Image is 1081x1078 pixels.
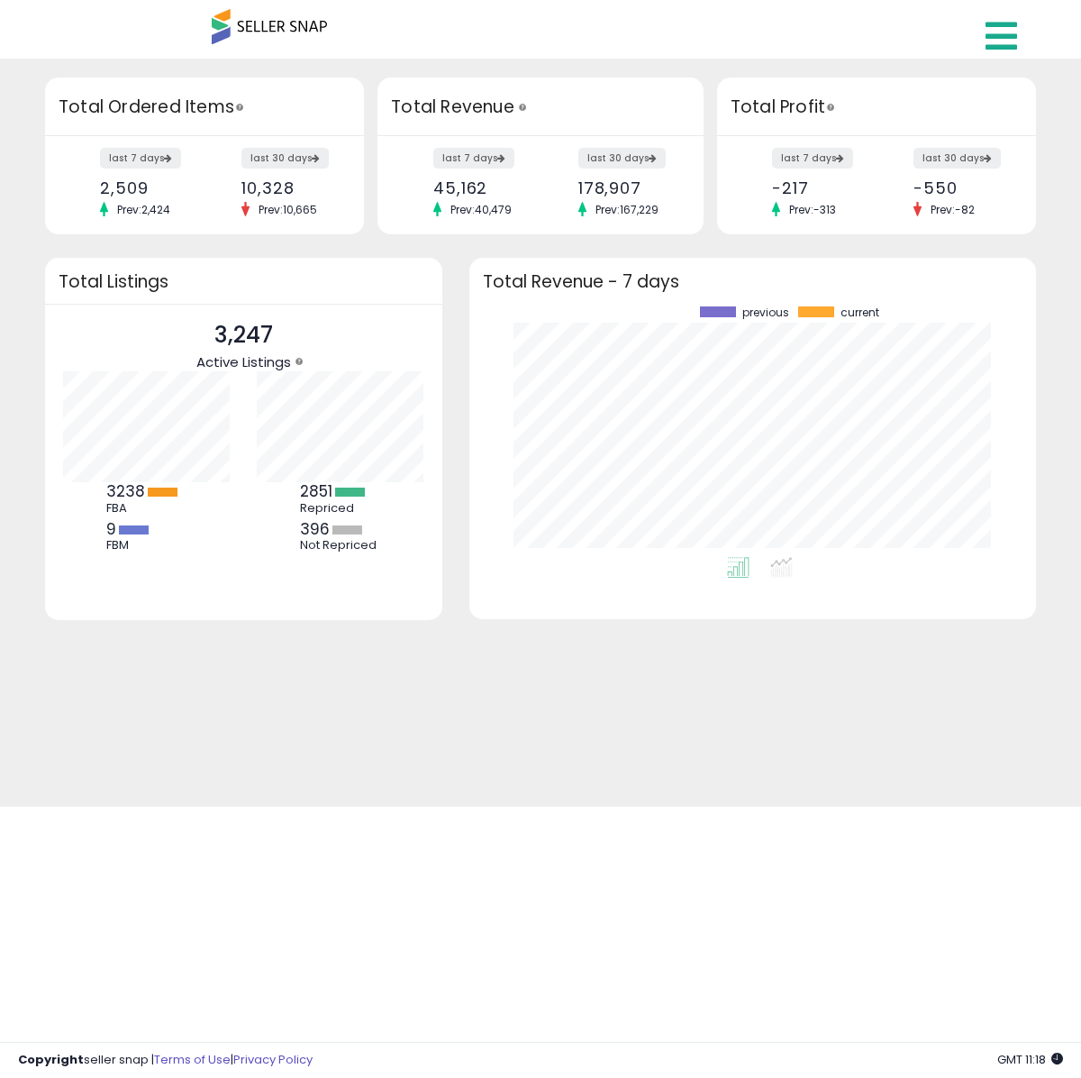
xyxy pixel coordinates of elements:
[433,148,514,169] label: last 7 days
[106,518,116,540] b: 9
[100,148,181,169] label: last 7 days
[106,480,145,502] b: 3238
[742,306,789,319] span: previous
[100,178,191,197] div: 2,509
[731,95,1022,120] h3: Total Profit
[441,202,521,217] span: Prev: 40,479
[483,275,1022,288] h3: Total Revenue - 7 days
[822,99,839,115] div: Tooltip anchor
[250,202,326,217] span: Prev: 10,665
[108,202,179,217] span: Prev: 2,424
[391,95,690,120] h3: Total Revenue
[913,148,1001,169] label: last 30 days
[514,99,531,115] div: Tooltip anchor
[433,178,527,197] div: 45,162
[586,202,668,217] span: Prev: 167,229
[780,202,845,217] span: Prev: -313
[241,148,329,169] label: last 30 days
[59,275,429,288] h3: Total Listings
[913,178,1004,197] div: -550
[300,501,381,516] div: Repriced
[196,352,291,371] span: Active Listings
[578,148,666,169] label: last 30 days
[840,306,879,319] span: current
[578,178,672,197] div: 178,907
[59,95,350,120] h3: Total Ordered Items
[922,202,984,217] span: Prev: -82
[772,178,863,197] div: -217
[772,148,853,169] label: last 7 days
[106,538,187,553] div: FBM
[300,480,332,502] b: 2851
[232,99,248,115] div: Tooltip anchor
[106,501,187,516] div: FBA
[300,538,381,553] div: Not Repriced
[241,178,332,197] div: 10,328
[291,353,307,370] div: Tooltip anchor
[196,318,291,352] p: 3,247
[300,518,330,540] b: 396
